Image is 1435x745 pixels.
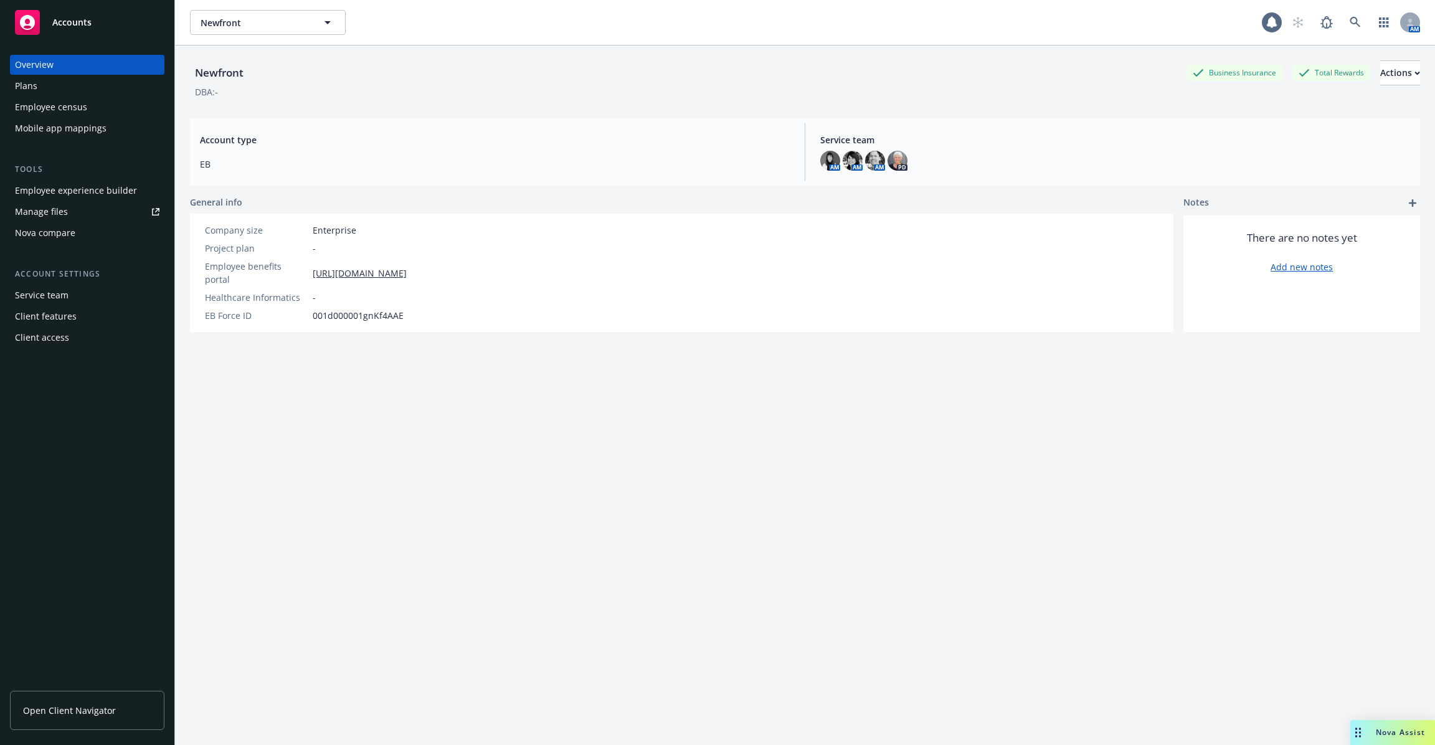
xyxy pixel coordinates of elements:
[1371,10,1396,35] a: Switch app
[1376,727,1425,738] span: Nova Assist
[10,223,164,243] a: Nova compare
[1314,10,1339,35] a: Report a Bug
[1350,720,1435,745] button: Nova Assist
[1186,65,1282,80] div: Business Insurance
[201,16,308,29] span: Newfront
[15,285,69,305] div: Service team
[820,133,1410,146] span: Service team
[10,306,164,326] a: Client features
[313,242,316,255] span: -
[10,268,164,280] div: Account settings
[10,163,164,176] div: Tools
[1380,61,1420,85] div: Actions
[205,260,308,286] div: Employee benefits portal
[15,223,75,243] div: Nova compare
[1405,196,1420,211] a: add
[1350,720,1366,745] div: Drag to move
[313,224,356,237] span: Enterprise
[1292,65,1370,80] div: Total Rewards
[10,5,164,40] a: Accounts
[10,181,164,201] a: Employee experience builder
[205,309,308,322] div: EB Force ID
[1183,196,1209,211] span: Notes
[888,151,907,171] img: photo
[195,85,218,98] div: DBA: -
[10,55,164,75] a: Overview
[190,10,346,35] button: Newfront
[10,97,164,117] a: Employee census
[190,196,242,209] span: General info
[313,309,404,322] span: 001d000001gnKf4AAE
[865,151,885,171] img: photo
[10,328,164,348] a: Client access
[15,181,137,201] div: Employee experience builder
[1380,60,1420,85] button: Actions
[15,76,37,96] div: Plans
[313,291,316,304] span: -
[15,97,87,117] div: Employee census
[1271,260,1333,273] a: Add new notes
[15,118,107,138] div: Mobile app mappings
[190,65,249,81] div: Newfront
[205,224,308,237] div: Company size
[313,267,407,280] a: [URL][DOMAIN_NAME]
[1247,230,1357,245] span: There are no notes yet
[843,151,863,171] img: photo
[1343,10,1368,35] a: Search
[23,704,116,717] span: Open Client Navigator
[1286,10,1310,35] a: Start snowing
[15,55,54,75] div: Overview
[205,242,308,255] div: Project plan
[10,285,164,305] a: Service team
[15,306,77,326] div: Client features
[15,202,68,222] div: Manage files
[205,291,308,304] div: Healthcare Informatics
[10,76,164,96] a: Plans
[200,158,790,171] span: EB
[820,151,840,171] img: photo
[10,118,164,138] a: Mobile app mappings
[15,328,69,348] div: Client access
[200,133,790,146] span: Account type
[52,17,92,27] span: Accounts
[10,202,164,222] a: Manage files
